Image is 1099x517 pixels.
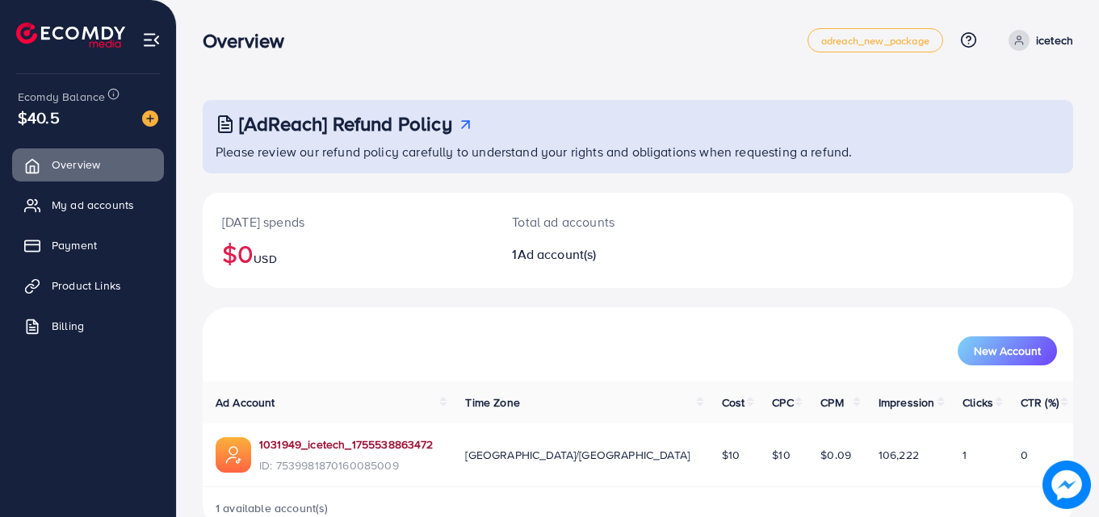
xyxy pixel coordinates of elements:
span: 106,222 [879,447,919,463]
span: USD [254,251,276,267]
span: Impression [879,394,935,411]
span: 1 available account(s) [216,500,329,516]
span: Cost [722,394,745,411]
h3: Overview [203,29,297,52]
p: icetech [1036,31,1073,50]
span: CPM [820,394,843,411]
button: New Account [958,336,1057,365]
p: [DATE] spends [222,212,473,231]
span: Ad account(s) [518,245,597,263]
img: menu [142,31,161,49]
span: CPC [772,394,793,411]
a: adreach_new_package [807,28,943,52]
span: $40.5 [18,106,60,129]
span: Billing [52,318,84,334]
span: [GEOGRAPHIC_DATA]/[GEOGRAPHIC_DATA] [465,447,690,463]
a: My ad accounts [12,189,164,221]
h2: 1 [512,247,691,262]
a: Overview [12,148,164,181]
a: Billing [12,310,164,342]
p: Please review our refund policy carefully to understand your rights and obligations when requesti... [216,142,1063,161]
span: Time Zone [465,394,519,411]
h2: $0 [222,238,473,269]
span: $10 [772,447,790,463]
span: Product Links [52,277,121,294]
span: Ad Account [216,394,275,411]
span: Overview [52,156,100,173]
span: ID: 7539981870160085009 [259,457,434,473]
h3: [AdReach] Refund Policy [239,112,452,136]
span: 0 [1021,447,1028,463]
span: adreach_new_package [821,35,929,46]
span: CTR (%) [1021,394,1059,411]
a: icetech [1002,30,1073,51]
img: logo [16,23,125,48]
a: 1031949_icetech_1755538863472 [259,436,434,452]
span: $10 [722,447,740,463]
img: image [142,110,158,127]
span: Ecomdy Balance [18,89,105,105]
img: ic-ads-acc.e4c84228.svg [216,437,251,473]
img: image [1046,464,1089,507]
a: Payment [12,229,164,261]
span: New Account [974,345,1041,356]
span: My ad accounts [52,197,134,213]
span: 1 [963,447,967,463]
span: $0.09 [820,447,851,463]
span: Payment [52,237,97,253]
span: Clicks [963,394,993,411]
a: Product Links [12,269,164,302]
p: Total ad accounts [512,212,691,231]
